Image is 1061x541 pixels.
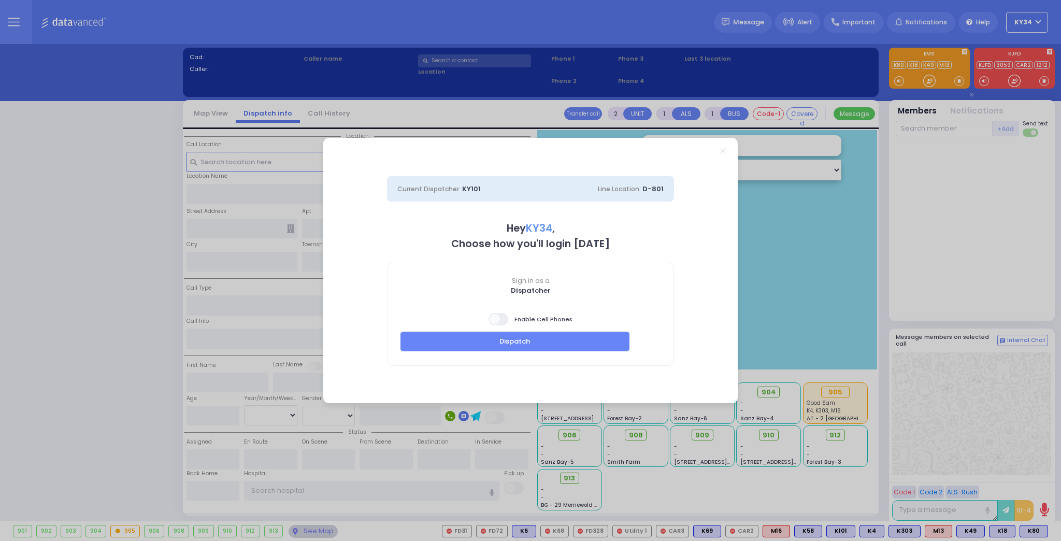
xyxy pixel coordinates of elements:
a: Close [720,148,726,154]
button: Dispatch [400,332,629,351]
span: D-801 [642,184,664,194]
span: Line Location: [598,184,641,193]
span: Sign in as a [388,276,673,286]
b: Dispatcher [511,286,551,295]
span: KY34 [526,221,552,235]
span: KY101 [462,184,481,194]
span: Current Dispatcher: [397,184,461,193]
b: Choose how you'll login [DATE] [451,237,610,251]
span: Enable Cell Phones [489,312,572,326]
b: Hey , [507,221,555,235]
